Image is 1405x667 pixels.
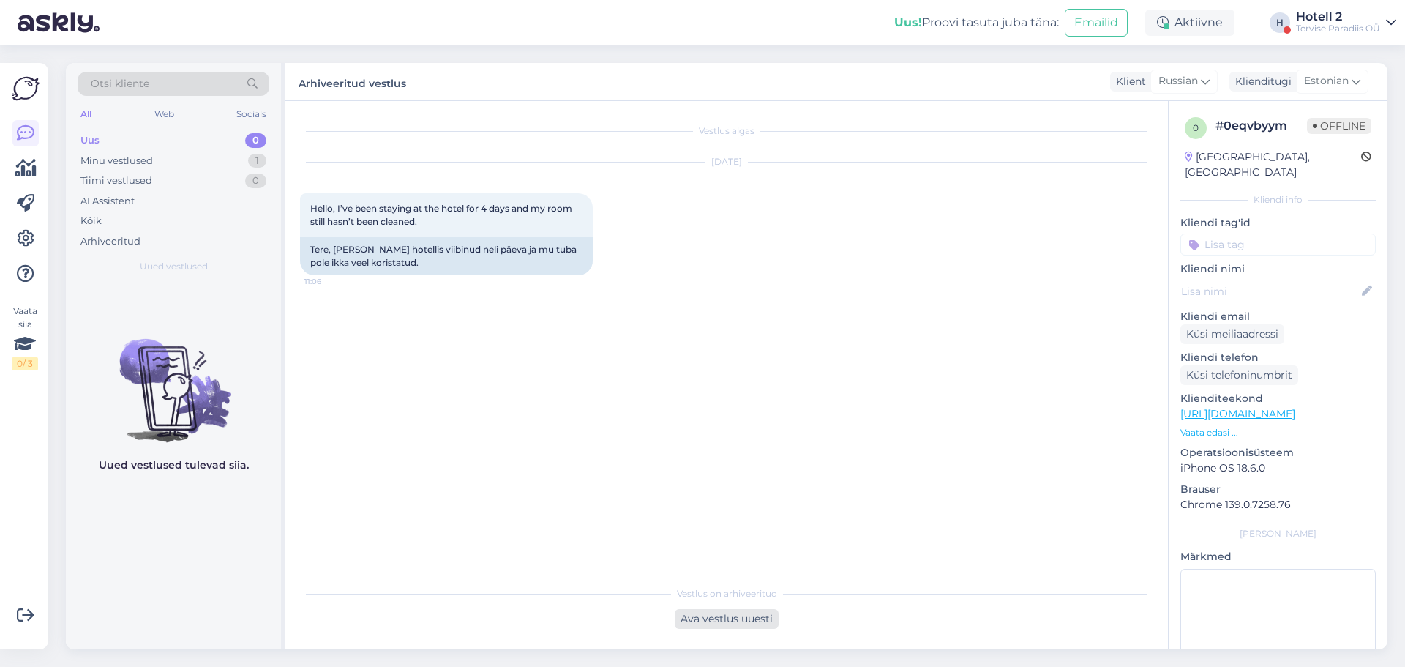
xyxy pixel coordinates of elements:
label: Arhiveeritud vestlus [299,72,406,92]
input: Lisa nimi [1181,283,1359,299]
div: Vestlus algas [300,124,1153,138]
div: # 0eqvbyym [1215,117,1307,135]
div: Ava vestlus uuesti [675,609,779,629]
div: 0 [245,133,266,148]
div: Vaata siia [12,305,38,370]
span: Otsi kliente [91,76,149,92]
div: H [1270,12,1290,33]
div: Uus [80,133,100,148]
div: [DATE] [300,155,1153,168]
span: Offline [1307,118,1371,134]
p: Kliendi tag'id [1180,215,1376,231]
p: Uued vestlused tulevad siia. [99,458,249,473]
div: Minu vestlused [80,154,153,168]
div: Proovi tasuta juba täna: [894,14,1059,31]
p: Kliendi email [1180,309,1376,324]
div: AI Assistent [80,194,135,209]
div: 0 [245,174,266,188]
span: Estonian [1304,73,1349,89]
div: Klienditugi [1229,74,1292,89]
div: Tere, [PERSON_NAME] hotellis viibinud neli päeva ja mu tuba pole ikka veel koristatud. [300,237,593,275]
div: Hotell 2 [1296,11,1380,23]
div: Socials [233,105,269,124]
p: Märkmed [1180,549,1376,564]
p: Brauser [1180,482,1376,497]
p: iPhone OS 18.6.0 [1180,461,1376,476]
div: Küsi meiliaadressi [1180,324,1284,344]
div: Klient [1110,74,1146,89]
div: Aktiivne [1145,10,1234,36]
div: [GEOGRAPHIC_DATA], [GEOGRAPHIC_DATA] [1185,149,1361,180]
div: Küsi telefoninumbrit [1180,365,1298,385]
a: [URL][DOMAIN_NAME] [1180,407,1295,420]
div: Tervise Paradiis OÜ [1296,23,1380,34]
span: Uued vestlused [140,260,208,273]
p: Kliendi telefon [1180,350,1376,365]
div: 1 [248,154,266,168]
div: Tiimi vestlused [80,174,152,188]
p: Chrome 139.0.7258.76 [1180,497,1376,513]
div: Kõik [80,214,102,228]
img: No chats [66,313,281,444]
button: Emailid [1065,9,1128,37]
div: [PERSON_NAME] [1180,527,1376,540]
input: Lisa tag [1180,234,1376,256]
span: Hello, I’ve been staying at the hotel for 4 days and my room still hasn’t been cleaned. [310,203,574,227]
img: Askly Logo [12,75,40,103]
div: Web [151,105,177,124]
p: Vaata edasi ... [1180,426,1376,439]
span: Russian [1158,73,1198,89]
div: Kliendi info [1180,193,1376,206]
div: 0 / 3 [12,357,38,370]
a: Hotell 2Tervise Paradiis OÜ [1296,11,1396,34]
span: Vestlus on arhiveeritud [677,587,777,600]
div: Arhiveeritud [80,234,140,249]
span: 11:06 [304,276,359,287]
div: All [78,105,94,124]
span: 0 [1193,122,1199,133]
p: Kliendi nimi [1180,261,1376,277]
b: Uus! [894,15,922,29]
p: Operatsioonisüsteem [1180,445,1376,461]
p: Klienditeekond [1180,391,1376,406]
